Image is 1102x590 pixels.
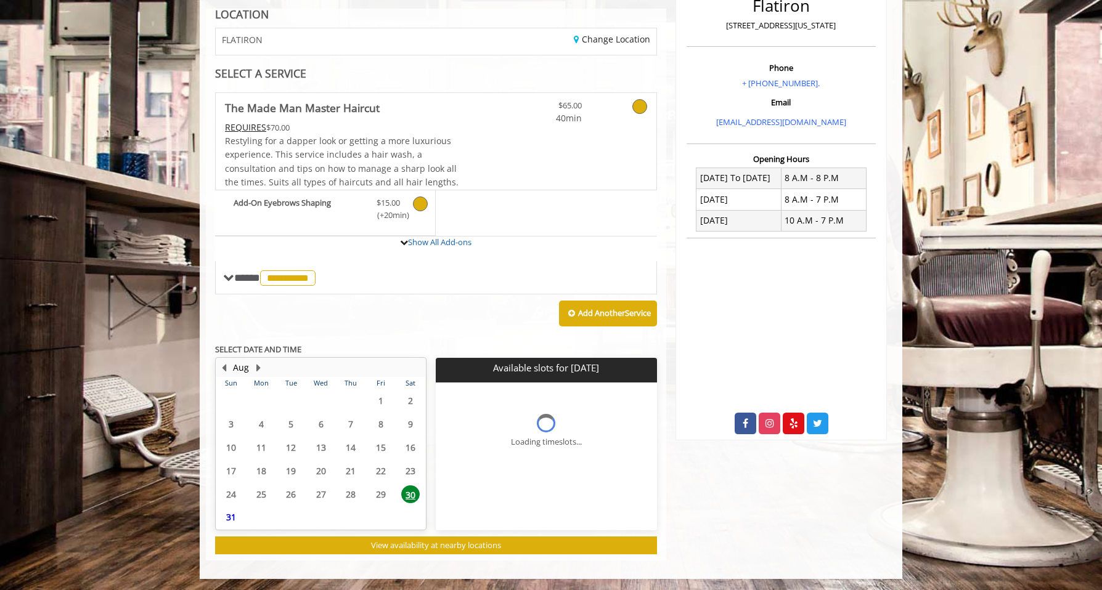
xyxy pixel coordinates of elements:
[215,536,657,554] button: View availability at nearby locations
[253,361,263,374] button: Next Month
[371,539,501,551] span: View availability at nearby locations
[696,210,782,231] td: [DATE]
[216,506,246,529] td: Select day31
[696,189,782,210] td: [DATE]
[216,377,246,389] th: Sun
[377,196,400,209] span: $15.00
[578,307,651,318] b: Add Another Service
[221,196,429,225] label: Add-On Eyebrows Shaping
[687,155,876,163] h3: Opening Hours
[336,377,365,389] th: Thu
[225,121,266,133] span: This service needs some Advance to be paid before we block your appointment
[696,168,782,188] td: [DATE] To [DATE]
[222,508,240,526] span: 31
[306,377,335,389] th: Wed
[219,361,229,374] button: Previous Month
[781,210,866,231] td: 10 A.M - 7 P.M
[276,377,306,389] th: Tue
[222,35,263,44] span: FLATIRON
[401,485,420,503] span: 30
[742,78,820,89] a: + [PHONE_NUMBER].
[246,377,275,389] th: Mon
[370,209,407,222] span: (+20min )
[215,68,657,79] div: SELECT A SERVICE
[225,121,473,134] div: $70.00
[716,116,846,127] a: [EMAIL_ADDRESS][DOMAIN_NAME]
[574,33,650,45] a: Change Location
[509,111,582,125] span: 40min
[396,482,426,506] td: Select day30
[215,344,301,355] b: SELECT DATE AND TIME
[233,361,249,374] button: Aug
[365,377,395,389] th: Fri
[690,98,873,107] h3: Email
[225,135,459,188] span: Restyling for a dapper look or getting a more luxurious experience. This service includes a hair ...
[511,435,582,448] div: Loading timeslots...
[215,7,269,22] b: LOCATION
[509,93,582,126] a: $65.00
[781,168,866,188] td: 8 A.M - 8 P.M
[396,377,426,389] th: Sat
[408,236,471,248] a: Show All Add-ons
[690,19,873,32] p: [STREET_ADDRESS][US_STATE]
[225,99,380,116] b: The Made Man Master Haircut
[781,189,866,210] td: 8 A.M - 7 P.M
[690,63,873,72] h3: Phone
[441,363,651,373] p: Available slots for [DATE]
[559,301,657,326] button: Add AnotherService
[215,190,657,237] div: The Made Man Master Haircut Add-onS
[234,196,364,222] b: Add-On Eyebrows Shaping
